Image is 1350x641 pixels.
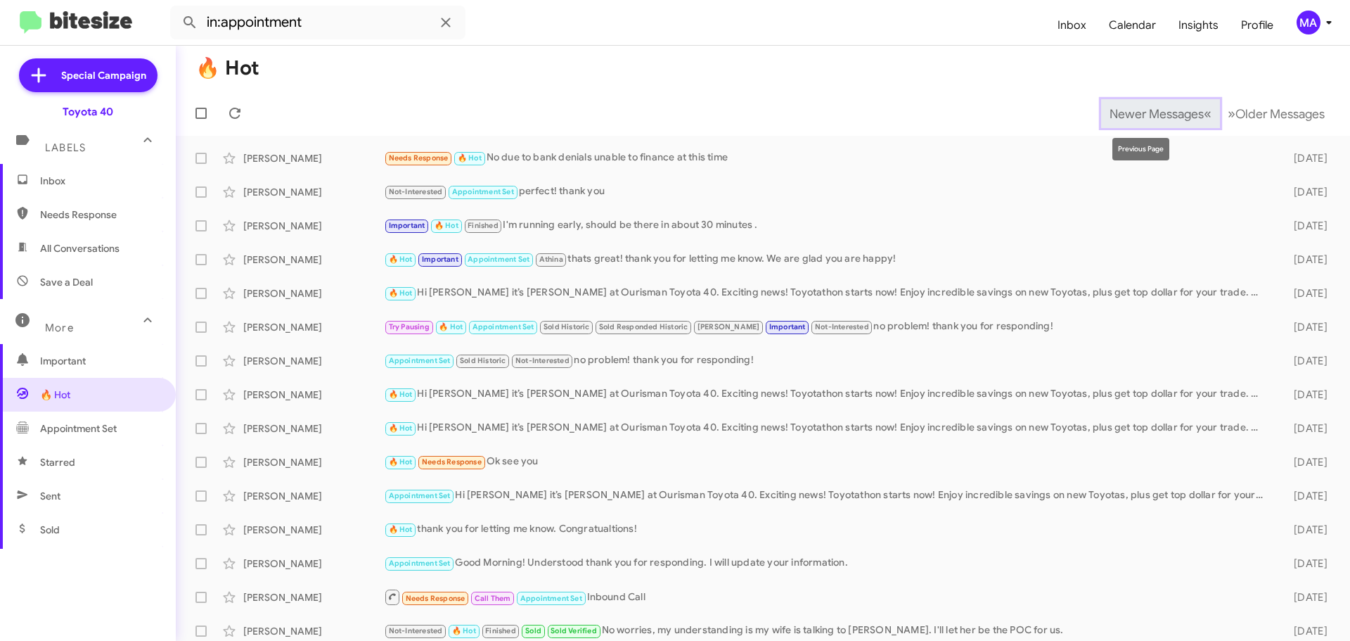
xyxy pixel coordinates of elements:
span: » [1228,105,1235,122]
div: [DATE] [1271,219,1339,233]
span: Sold [525,626,541,635]
div: no problem! thank you for responding! [384,319,1271,335]
div: [DATE] [1271,286,1339,300]
span: Appointment Set [468,255,529,264]
div: [DATE] [1271,489,1339,503]
span: Insights [1167,5,1230,46]
span: 🔥 Hot [389,390,413,399]
span: Starred [40,455,75,469]
div: Hi [PERSON_NAME] it’s [PERSON_NAME] at Ourisman Toyota 40. Exciting news! Toyotathon starts now! ... [384,488,1271,504]
div: Previous Page [1112,138,1169,160]
span: 🔥 Hot [452,626,476,635]
button: Previous [1101,99,1220,128]
span: Appointment Set [472,322,534,331]
span: Call Them [475,594,511,603]
div: [DATE] [1271,151,1339,165]
div: [PERSON_NAME] [243,624,384,638]
div: MA [1297,11,1320,34]
span: Sold [40,523,60,537]
span: Special Campaign [61,68,146,82]
div: Ok see you [384,454,1271,470]
div: [PERSON_NAME] [243,354,384,368]
span: Not-Interested [389,626,443,635]
div: [PERSON_NAME] [243,455,384,469]
span: Older Messages [1235,106,1325,122]
div: Hi [PERSON_NAME] it’s [PERSON_NAME] at Ourisman Toyota 40. Exciting news! Toyotathon starts now! ... [384,386,1271,402]
span: 🔥 Hot [389,255,413,264]
span: 🔥 Hot [40,388,70,402]
div: [PERSON_NAME] [243,489,384,503]
span: « [1204,105,1211,122]
nav: Page navigation example [1102,99,1333,128]
div: [PERSON_NAME] [243,253,384,267]
span: Finished [468,221,499,230]
span: More [45,322,74,334]
div: [PERSON_NAME] [243,286,384,300]
span: Labels [45,141,86,154]
div: [DATE] [1271,253,1339,267]
span: Sold Historic [460,356,506,365]
span: Appointment Set [452,187,514,196]
button: Next [1219,99,1333,128]
span: All Conversations [40,241,120,255]
span: Important [389,221,425,230]
span: 🔥 Hot [389,288,413,298]
span: 🔥 Hot [439,322,463,331]
div: [DATE] [1271,455,1339,469]
div: [DATE] [1271,320,1339,334]
span: Try Pausing [389,322,430,331]
div: perfect! thank you [384,184,1271,200]
div: No worries, my understanding is my wife is talking to [PERSON_NAME]. I'll let her be the POC for us. [384,623,1271,639]
span: 🔥 Hot [458,153,482,163]
div: [PERSON_NAME] [243,219,384,233]
input: Search [170,6,465,39]
span: Sold Responded Historic [599,322,688,331]
div: [PERSON_NAME] [243,320,384,334]
span: 🔥 Hot [435,221,458,230]
span: Newer Messages [1110,106,1204,122]
span: Sold Historic [544,322,590,331]
div: [DATE] [1271,523,1339,537]
div: Toyota 40 [63,105,113,119]
span: Not-Interested [815,322,869,331]
div: [PERSON_NAME] [243,388,384,402]
div: Hi [PERSON_NAME] it’s [PERSON_NAME] at Ourisman Toyota 40. Exciting news! Toyotathon starts now! ... [384,285,1271,301]
span: 🔥 Hot [389,457,413,467]
div: [PERSON_NAME] [243,421,384,436]
span: Important [422,255,458,264]
span: Appointment Set [520,594,582,603]
div: Inbound Call [384,588,1271,606]
span: Important [769,322,806,331]
div: Hi [PERSON_NAME] it’s [PERSON_NAME] at Ourisman Toyota 40. Exciting news! Toyotathon starts now! ... [384,420,1271,436]
a: Inbox [1046,5,1098,46]
span: Save a Deal [40,275,93,289]
div: [DATE] [1271,590,1339,604]
div: [DATE] [1271,388,1339,402]
span: Important [40,354,160,368]
span: Appointment Set [389,356,451,365]
a: Special Campaign [19,58,157,92]
span: Appointment Set [389,491,451,500]
h1: 🔥 Hot [195,57,259,80]
div: Good Morning! Understood thank you for responding. I will update your information. [384,555,1271,571]
div: [PERSON_NAME] [243,590,384,604]
div: thats great! thank you for letting me know. We are glad you are happy! [384,251,1271,267]
span: [PERSON_NAME] [697,322,760,331]
div: [DATE] [1271,557,1339,571]
div: [PERSON_NAME] [243,151,384,165]
span: Needs Response [406,594,465,603]
span: Appointment Set [40,421,117,436]
span: Sent [40,489,60,503]
div: no problem! thank you for responding! [384,353,1271,369]
a: Calendar [1098,5,1167,46]
a: Profile [1230,5,1285,46]
div: [PERSON_NAME] [243,185,384,199]
span: 🔥 Hot [389,424,413,433]
span: Athina [539,255,563,264]
span: Not-Interested [515,356,570,365]
div: [PERSON_NAME] [243,557,384,571]
div: [DATE] [1271,185,1339,199]
span: Needs Response [40,208,160,222]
